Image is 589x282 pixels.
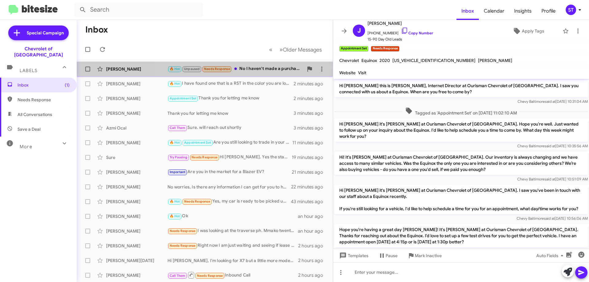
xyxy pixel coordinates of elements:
a: Special Campaign [8,25,69,40]
span: Chevy Baltimore [DATE] 10:35:56 AM [517,144,588,148]
span: Special Campaign [27,30,64,36]
span: Auto Fields [536,250,566,261]
button: Mark Inactive [402,250,447,261]
div: 43 minutes ago [291,199,328,205]
div: Are you in the market for a Blazer EV? [167,168,292,176]
div: [PERSON_NAME] [106,184,167,190]
span: All Conversations [17,111,52,118]
span: said at [545,99,556,104]
span: 🔥 Hot [170,67,180,71]
span: Unpaused [184,67,200,71]
span: Needs Response [204,67,230,71]
span: Templates [338,250,368,261]
span: Apply Tags [522,25,544,37]
div: Sure. will reach out shortly [167,124,294,131]
span: Try Pausing [170,155,187,159]
span: Save a Deal [17,126,40,132]
div: [PERSON_NAME][DATE] [106,257,167,264]
div: Hi [PERSON_NAME]. Yes the staff was able to get in touch but due to personal reasons I wouldn’t b... [167,154,292,161]
div: [PERSON_NAME] [106,110,167,116]
div: 11 minutes ago [292,140,328,146]
span: Chevrolet [339,58,359,63]
span: [US_VEHICLE_IDENTIFICATION_NUMBER] [392,58,475,63]
div: 3 minutes ago [294,125,328,131]
a: Inbox [456,2,479,20]
div: an hour ago [298,213,328,219]
div: 19 minutes ago [292,154,328,160]
p: Hi [PERSON_NAME] it's [PERSON_NAME] at Ourisman Chevrolet of [GEOGRAPHIC_DATA]. Hope you're well.... [334,118,588,142]
span: Needs Response [191,155,218,159]
button: Auto Fields [531,250,571,261]
span: said at [545,177,555,181]
span: Chevy Baltimore [DATE] 10:31:04 AM [518,99,588,104]
div: Are you still looking to trade in your Chevy Traverse? [167,139,292,146]
div: No worries, Is there any information I can get for you to help you with your car buying process? [167,184,291,190]
span: 🔥 Hot [170,141,180,145]
span: Visit [358,70,366,75]
h1: Inbox [85,25,108,35]
span: Older Messages [283,46,322,53]
div: I was looking at the traverse ph. Mmako twenty twenty three, it had about 4500 miles [167,227,298,234]
span: Labels [20,68,37,73]
div: I have found one that is a RST in the color you are looking for and the MSRP is $79720. Does that... [167,80,294,87]
span: Tagged as 'Appointment Set' on [DATE] 11:02:10 AM [403,107,519,116]
span: [PERSON_NAME] [478,58,512,63]
div: [PERSON_NAME] [106,81,167,87]
div: [PERSON_NAME] [106,95,167,102]
span: Needs Response [197,274,223,278]
span: 🔥 Hot [170,214,180,218]
div: 21 minutes ago [292,169,328,175]
div: 2 hours ago [298,257,328,264]
button: Apply Tags [497,25,560,37]
button: Next [276,43,325,56]
span: » [279,46,283,53]
div: [PERSON_NAME] [106,213,167,219]
span: Website [339,70,356,75]
span: (1) [65,82,70,88]
span: Needs Response [170,244,196,248]
span: 15-90 Day Old Leads [368,36,433,42]
div: [PERSON_NAME] [106,66,167,72]
p: Hi [PERSON_NAME] this is [PERSON_NAME], Internet Director at Ourisman Chevrolet of [GEOGRAPHIC_DA... [334,80,588,97]
div: ST [566,5,576,15]
div: 2 minutes ago [294,95,328,102]
span: Appointment Set [170,96,197,100]
div: Thank you for letting me know [167,95,294,102]
button: Previous [265,43,276,56]
div: [PERSON_NAME] [106,228,167,234]
a: Copy Number [401,31,433,35]
div: 3 minutes ago [294,110,328,116]
span: 2020 [379,58,390,63]
span: Needs Response [170,229,196,233]
small: Appointment Set [339,46,368,52]
span: Call Them [170,274,186,278]
p: Hi [PERSON_NAME] it's [PERSON_NAME] at Ourisman Chevrolet of [GEOGRAPHIC_DATA]. I saw you've been... [334,185,588,214]
span: Chevy Baltimore [DATE] 10:56:06 AM [517,216,588,221]
small: Needs Response [371,46,399,52]
a: Insights [509,2,537,20]
div: [PERSON_NAME] [106,169,167,175]
div: Right now I am just waiting and seeing if lease offers become more attractive than they are right... [167,242,298,249]
span: Pause [386,250,398,261]
span: Mark Inactive [415,250,442,261]
div: 2 minutes ago [294,81,328,87]
div: 2 hours ago [298,243,328,249]
span: Inbox [17,82,70,88]
span: said at [545,144,555,148]
button: Pause [373,250,402,261]
a: Calendar [479,2,509,20]
div: Ok [167,213,298,220]
span: Call Them [170,126,186,130]
div: [PERSON_NAME] [106,140,167,146]
span: 🔥 Hot [170,199,180,203]
span: Chevy Baltimore [DATE] 10:51:09 AM [517,177,588,181]
a: Profile [537,2,560,20]
div: Inbound Call [167,271,298,279]
span: [PHONE_NUMBER] [368,27,433,36]
div: Thank you for letting me know [167,110,294,116]
div: Sure [106,154,167,160]
span: Needs Response [184,199,210,203]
